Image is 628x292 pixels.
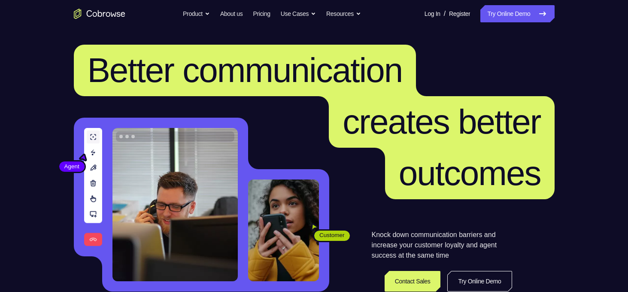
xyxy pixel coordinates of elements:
[425,5,440,22] a: Log In
[88,51,403,89] span: Better communication
[326,5,361,22] button: Resources
[449,5,470,22] a: Register
[248,179,319,281] img: A customer holding their phone
[444,9,446,19] span: /
[399,154,541,192] span: outcomes
[220,5,243,22] a: About us
[447,271,512,292] a: Try Online Demo
[480,5,554,22] a: Try Online Demo
[112,128,238,281] img: A customer support agent talking on the phone
[74,9,125,19] a: Go to the home page
[253,5,270,22] a: Pricing
[281,5,316,22] button: Use Cases
[372,230,512,261] p: Knock down communication barriers and increase your customer loyalty and agent success at the sam...
[183,5,210,22] button: Product
[385,271,441,292] a: Contact Sales
[343,103,540,141] span: creates better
